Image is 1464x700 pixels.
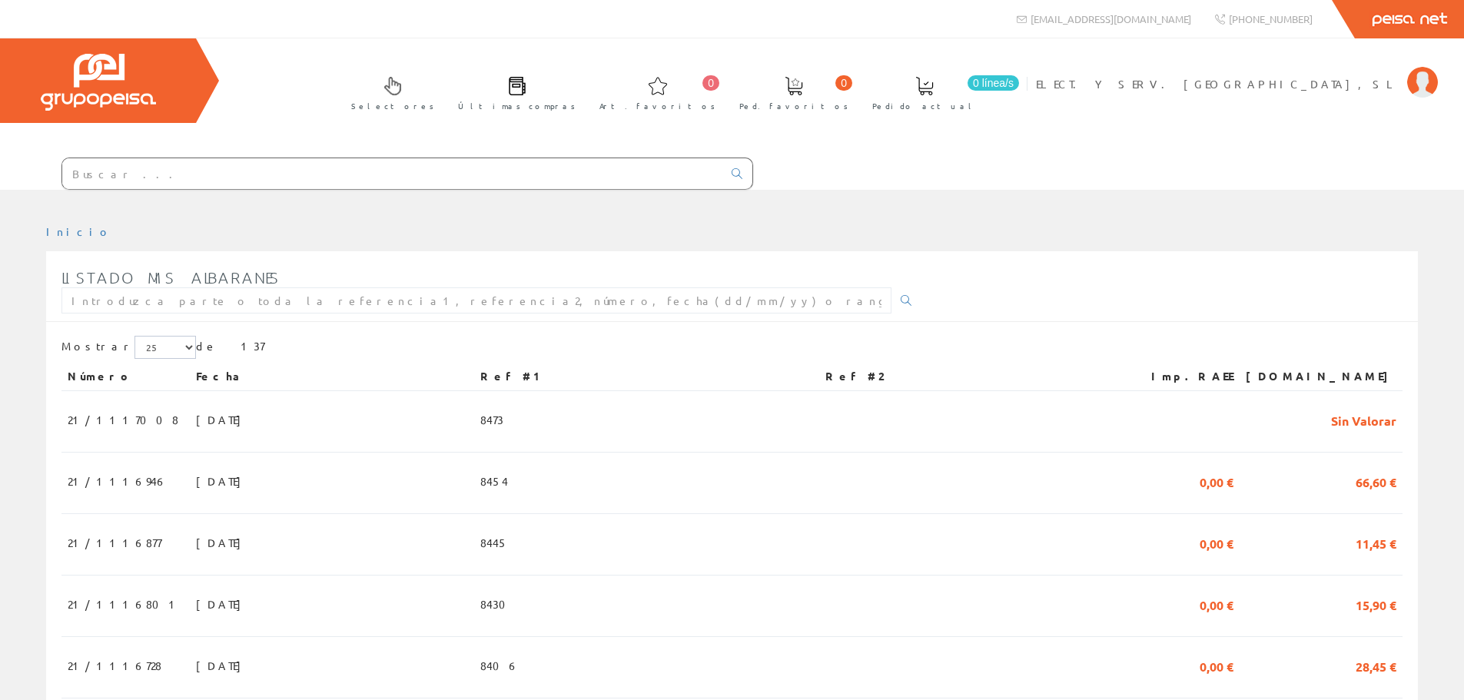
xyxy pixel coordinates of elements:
span: [DATE] [196,468,249,494]
span: 8445 [480,529,508,556]
span: 0 [835,75,852,91]
span: 21/1116877 [68,529,161,556]
span: 0 [702,75,719,91]
span: Sin Valorar [1331,406,1396,433]
th: Número [61,363,190,390]
th: Ref #1 [474,363,819,390]
a: Inicio [46,224,111,238]
th: Ref #2 [819,363,1124,390]
span: 0,00 € [1200,529,1233,556]
span: [DATE] [196,529,249,556]
span: Pedido actual [872,98,977,114]
span: Listado mis albaranes [61,268,281,287]
span: [PHONE_NUMBER] [1229,12,1313,25]
span: 8406 [480,652,520,678]
span: [DATE] [196,652,249,678]
span: 21/1117008 [68,406,178,433]
span: 0,00 € [1200,591,1233,617]
span: 21/1116801 [68,591,181,617]
a: Últimas compras [443,64,583,120]
th: Imp.RAEE [1124,363,1240,390]
span: 0,00 € [1200,652,1233,678]
span: 8454 [480,468,508,494]
span: Art. favoritos [599,98,715,114]
span: Ped. favoritos [739,98,848,114]
a: Selectores [336,64,442,120]
span: Últimas compras [458,98,576,114]
label: Mostrar [61,336,196,359]
span: [DATE] [196,591,249,617]
span: 11,45 € [1356,529,1396,556]
th: [DOMAIN_NAME] [1240,363,1403,390]
span: Selectores [351,98,434,114]
span: [EMAIL_ADDRESS][DOMAIN_NAME] [1031,12,1191,25]
span: 21/1116728 [68,652,161,678]
span: 66,60 € [1356,468,1396,494]
select: Mostrar [134,336,196,359]
a: ELECT. Y SERV. [GEOGRAPHIC_DATA], SL [1036,64,1438,78]
span: 21/1116946 [68,468,168,494]
span: 15,90 € [1356,591,1396,617]
input: Introduzca parte o toda la referencia1, referencia2, número, fecha(dd/mm/yy) o rango de fechas(dd... [61,287,891,314]
span: 0,00 € [1200,468,1233,494]
div: de 137 [61,336,1403,363]
span: 0 línea/s [968,75,1019,91]
span: 28,45 € [1356,652,1396,678]
span: ELECT. Y SERV. [GEOGRAPHIC_DATA], SL [1036,76,1399,91]
th: Fecha [190,363,474,390]
span: 8430 [480,591,515,617]
input: Buscar ... [62,158,722,189]
span: [DATE] [196,406,249,433]
span: 8473 [480,406,503,433]
img: Grupo Peisa [41,54,156,111]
